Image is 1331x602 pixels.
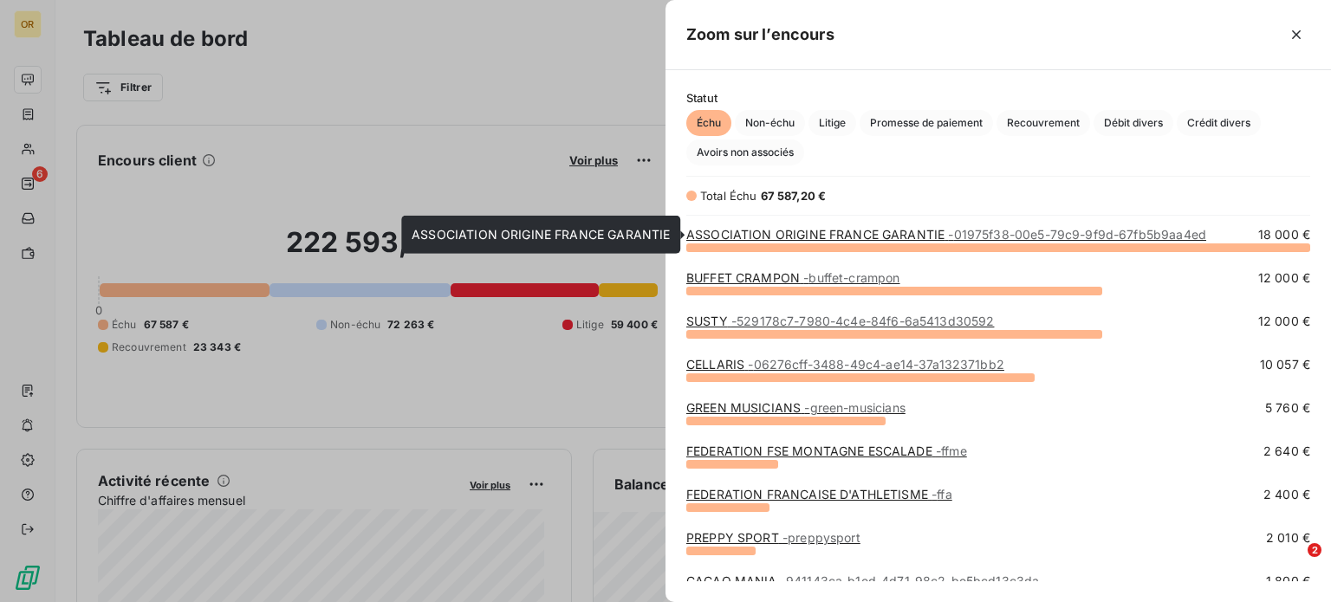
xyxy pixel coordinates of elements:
[1177,110,1261,136] button: Crédit divers
[686,91,1310,105] span: Statut
[700,189,757,203] span: Total Échu
[731,314,995,328] span: - 529178c7-7980-4c4e-84f6-6a5413d30592
[686,314,994,328] a: SUSTY
[1260,356,1310,373] span: 10 057 €
[686,357,1004,372] a: CELLARIS
[1308,543,1321,557] span: 2
[686,487,952,502] a: FEDERATION FRANCAISE D'ATHLETISME
[665,226,1331,581] div: grid
[1265,399,1310,417] span: 5 760 €
[735,110,805,136] button: Non-échu
[748,357,1004,372] span: - 06276cff-3488-49c4-ae14-37a132371bb2
[686,530,860,545] a: PREPPY SPORT
[686,139,804,165] button: Avoirs non associés
[686,110,731,136] button: Échu
[932,487,952,502] span: - ffa
[860,110,993,136] button: Promesse de paiement
[997,110,1090,136] button: Recouvrement
[1263,443,1310,460] span: 2 640 €
[1094,110,1173,136] button: Débit divers
[1266,529,1310,547] span: 2 010 €
[1258,269,1310,287] span: 12 000 €
[1263,486,1310,503] span: 2 400 €
[686,270,900,285] a: BUFFET CRAMPON
[1258,226,1310,243] span: 18 000 €
[686,573,1039,588] a: CACAO MANIA
[1266,573,1310,590] span: 1 800 €
[686,23,834,47] h5: Zoom sur l’encours
[948,227,1206,242] span: - 01975f38-00e5-79c9-9f9d-67fb5b9aa4ed
[808,110,856,136] button: Litige
[686,443,967,458] a: FEDERATION FSE MONTAGNE ESCALADE
[412,227,670,242] span: ASSOCIATION ORIGINE FRANCE GARANTIE
[1272,543,1314,585] iframe: Intercom live chat
[803,270,899,285] span: - buffet-crampon
[781,573,1040,588] span: - 941143ca-b1ed-4d71-98c2-be5bcd13c3da
[804,400,905,415] span: - green-musicians
[686,227,1206,242] a: ASSOCIATION ORIGINE FRANCE GARANTIE
[686,400,906,415] a: GREEN MUSICIANS
[782,530,860,545] span: - preppysport
[936,443,967,458] span: - ffme
[1258,313,1310,330] span: 12 000 €
[761,189,827,203] span: 67 587,20 €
